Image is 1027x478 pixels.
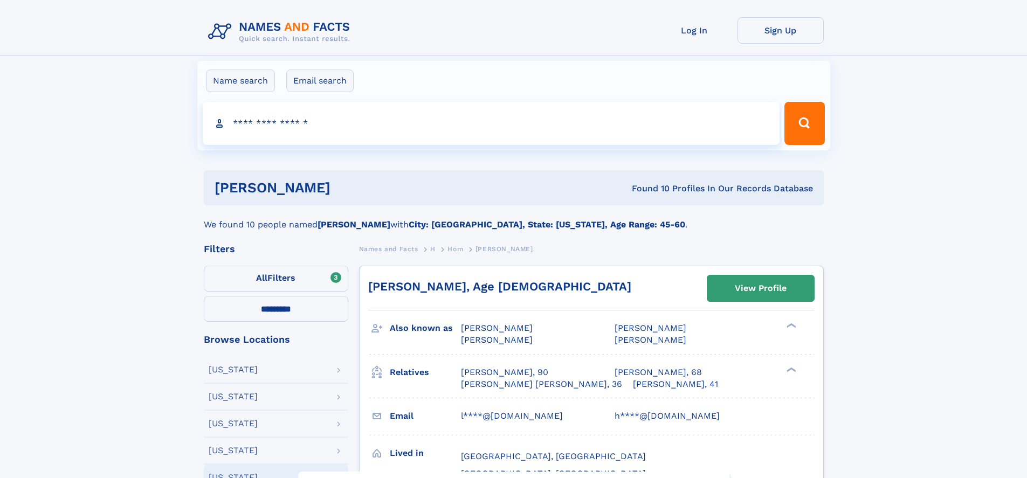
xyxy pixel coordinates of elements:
[390,363,461,382] h3: Relatives
[461,323,533,333] span: [PERSON_NAME]
[481,183,813,195] div: Found 10 Profiles In Our Records Database
[359,242,418,255] a: Names and Facts
[737,17,824,44] a: Sign Up
[203,102,780,145] input: search input
[707,275,814,301] a: View Profile
[209,365,258,374] div: [US_STATE]
[461,451,646,461] span: [GEOGRAPHIC_DATA], [GEOGRAPHIC_DATA]
[447,242,463,255] a: Hom
[204,266,348,292] label: Filters
[209,392,258,401] div: [US_STATE]
[390,444,461,462] h3: Lived in
[633,378,718,390] a: [PERSON_NAME], 41
[784,322,797,329] div: ❯
[615,335,686,345] span: [PERSON_NAME]
[206,70,275,92] label: Name search
[461,378,622,390] a: [PERSON_NAME] [PERSON_NAME], 36
[209,419,258,428] div: [US_STATE]
[651,17,737,44] a: Log In
[204,205,824,231] div: We found 10 people named with .
[286,70,354,92] label: Email search
[475,245,533,253] span: [PERSON_NAME]
[461,366,548,378] a: [PERSON_NAME], 90
[368,280,631,293] a: [PERSON_NAME], Age [DEMOGRAPHIC_DATA]
[409,219,685,230] b: City: [GEOGRAPHIC_DATA], State: [US_STATE], Age Range: 45-60
[318,219,390,230] b: [PERSON_NAME]
[447,245,463,253] span: Hom
[615,366,702,378] a: [PERSON_NAME], 68
[256,273,267,283] span: All
[735,276,787,301] div: View Profile
[390,407,461,425] h3: Email
[209,446,258,455] div: [US_STATE]
[204,335,348,344] div: Browse Locations
[204,244,348,254] div: Filters
[204,17,359,46] img: Logo Names and Facts
[215,181,481,195] h1: [PERSON_NAME]
[784,102,824,145] button: Search Button
[784,366,797,373] div: ❯
[430,245,436,253] span: H
[430,242,436,255] a: H
[461,335,533,345] span: [PERSON_NAME]
[615,323,686,333] span: [PERSON_NAME]
[390,319,461,337] h3: Also known as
